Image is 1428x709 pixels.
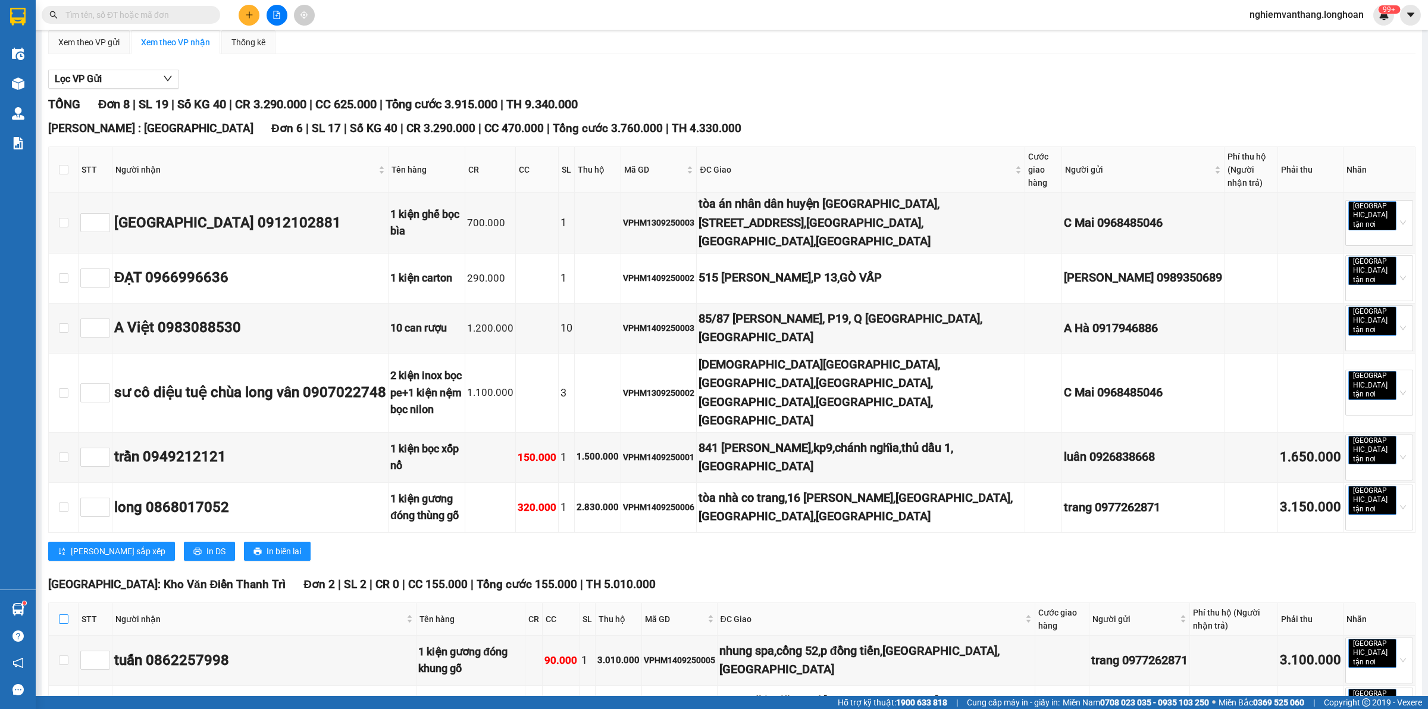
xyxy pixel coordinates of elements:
span: | [306,121,309,135]
div: A Hà 0917946886 [1064,319,1222,338]
input: Tìm tên, số ĐT hoặc mã đơn [65,8,206,21]
div: 1.100.000 [467,385,513,401]
th: Tên hàng [389,147,465,193]
span: | [547,121,550,135]
span: TH 4.330.000 [672,121,741,135]
div: 1 kiện carton [390,270,463,286]
th: SL [559,147,575,193]
span: | [309,97,312,111]
span: Hỗ trợ kỹ thuật: [838,696,947,709]
span: plus [245,11,253,19]
span: Đơn 8 [98,97,130,111]
div: nhung spa,cổng 52,p đồng tiến,[GEOGRAPHIC_DATA],[GEOGRAPHIC_DATA] [719,642,1033,679]
div: trang 0977262871 [1091,651,1188,670]
div: 1.500.000 [577,450,619,464]
span: search [49,11,58,19]
span: | [338,577,341,591]
div: Xem theo VP gửi [58,36,120,49]
span: [GEOGRAPHIC_DATA] tận nơi [1348,436,1396,465]
span: Miền Nam [1063,696,1209,709]
button: caret-down [1400,5,1421,26]
button: plus [239,5,259,26]
span: SL 19 [139,97,168,111]
span: close [1377,506,1383,512]
span: caret-down [1405,10,1416,20]
span: TỔNG [48,97,80,111]
span: | [1313,696,1315,709]
span: aim [300,11,308,19]
div: 515 [PERSON_NAME],P 13,GÒ VẤP [699,268,1022,287]
sup: 483 [1378,5,1400,14]
div: VPHM1409250002 [623,271,694,285]
th: CC [543,603,580,636]
div: 1 [560,270,572,286]
div: Nhãn [1346,163,1412,176]
span: | [471,577,474,591]
div: 1 kiện gương đóng khung gỗ [418,644,523,677]
span: | [369,577,372,591]
div: 3 [560,385,572,401]
span: [GEOGRAPHIC_DATA] tận nơi [1348,371,1396,400]
sup: 1 [23,601,26,605]
span: down [163,74,173,83]
div: 3.150.000 [1280,497,1341,518]
div: [DEMOGRAPHIC_DATA][GEOGRAPHIC_DATA],[GEOGRAPHIC_DATA],[GEOGRAPHIC_DATA],[GEOGRAPHIC_DATA],[GEOGRA... [699,355,1022,430]
div: 1.200.000 [467,320,513,336]
span: [GEOGRAPHIC_DATA] tận nơi [1348,486,1396,515]
span: SL 17 [312,121,341,135]
span: | [478,121,481,135]
span: [GEOGRAPHIC_DATA] tận nơi [1348,307,1396,336]
img: solution-icon [12,137,24,149]
span: Miền Bắc [1219,696,1304,709]
td: VPHM1409250003 [621,304,697,354]
span: [GEOGRAPHIC_DATA] tận nơi [1348,639,1396,668]
button: aim [294,5,315,26]
th: Cước giao hàng [1035,603,1090,636]
span: | [956,696,958,709]
div: 150.000 [518,449,556,466]
span: Tổng cước 155.000 [477,577,577,591]
button: file-add [267,5,287,26]
span: | [229,97,232,111]
th: Cước giao hàng [1025,147,1062,193]
span: | [400,121,403,135]
div: [GEOGRAPHIC_DATA] 0912102881 [114,212,386,235]
div: 3.100.000 [1280,650,1341,671]
th: CC [516,147,559,193]
span: CR 3.290.000 [235,97,306,111]
div: 90.000 [544,652,577,669]
span: [GEOGRAPHIC_DATA] tận nơi [1348,257,1396,286]
div: Xem theo VP nhận [141,36,210,49]
span: | [580,577,583,591]
th: STT [79,147,112,193]
span: Người nhận [115,163,376,176]
td: VPHM1409250005 [642,636,718,686]
span: ĐC Giao [721,613,1023,626]
div: 1 [581,652,593,669]
th: Phí thu hộ (Người nhận trả) [1190,603,1278,636]
button: sort-ascending[PERSON_NAME] sắp xếp [48,542,175,561]
span: CR 0 [375,577,399,591]
span: | [344,121,347,135]
span: copyright [1362,698,1370,707]
span: ⚪️ [1212,700,1216,705]
div: tòa nhà co trang,16 [PERSON_NAME],[GEOGRAPHIC_DATA],[GEOGRAPHIC_DATA],[GEOGRAPHIC_DATA] [699,489,1022,526]
span: Lọc VP Gửi [55,71,102,86]
span: close [1377,659,1383,665]
span: Người gửi [1092,613,1178,626]
div: 2 kiện inox bọc pe+1 kiện nệm bọc nilon [390,367,463,418]
span: Mã GD [624,163,684,176]
img: warehouse-icon [12,77,24,90]
span: close [1377,221,1383,227]
td: VPHM1309250002 [621,354,697,433]
span: | [500,97,503,111]
div: 10 [560,320,572,336]
div: ĐẠT 0966996636 [114,267,386,289]
div: long 0868017052 [114,496,386,519]
div: 1 [560,499,572,516]
div: Nhãn [1346,613,1412,626]
div: 320.000 [518,499,556,516]
button: printerIn biên lai [244,542,311,561]
button: Lọc VP Gửi [48,70,179,89]
div: sư cô diệu tuệ chùa long vân 0907022748 [114,382,386,404]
